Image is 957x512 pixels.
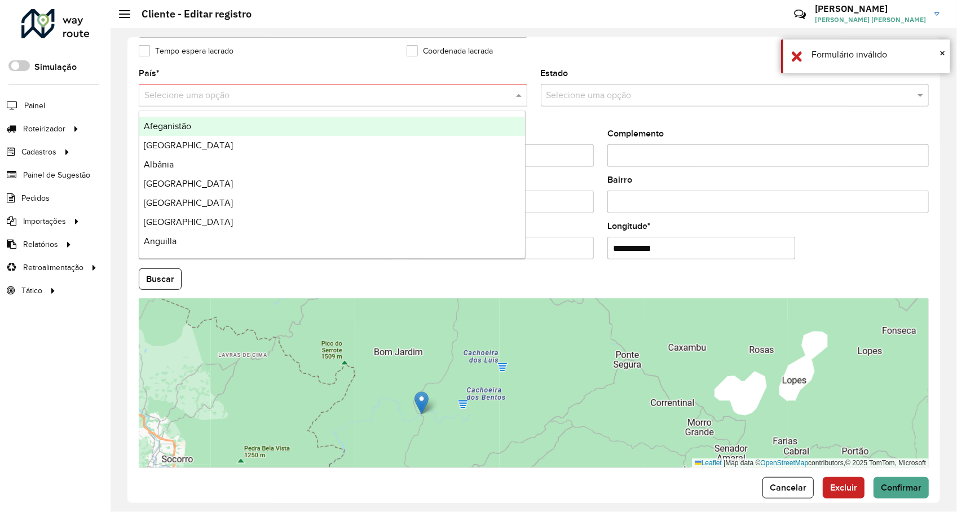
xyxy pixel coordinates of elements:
[139,67,160,80] label: País
[607,173,632,187] label: Bairro
[23,239,58,250] span: Relatórios
[144,236,177,246] span: Anguilla
[21,192,50,204] span: Pedidos
[762,477,814,498] button: Cancelar
[144,217,233,227] span: [GEOGRAPHIC_DATA]
[815,3,926,14] h3: [PERSON_NAME]
[21,146,56,158] span: Cadastros
[139,111,526,259] ng-dropdown-panel: Options list
[144,198,233,208] span: [GEOGRAPHIC_DATA]
[761,459,809,467] a: OpenStreetMap
[23,123,65,135] span: Roteirizador
[692,458,929,468] div: Map data © contributors,© 2025 TomTom, Microsoft
[823,477,865,498] button: Excluir
[144,160,174,169] span: Albânia
[139,45,233,57] label: Tempo espera lacrado
[607,127,664,140] label: Complemento
[23,262,83,273] span: Retroalimentação
[144,179,233,188] span: [GEOGRAPHIC_DATA]
[23,215,66,227] span: Importações
[541,67,568,80] label: Estado
[144,121,191,131] span: Afeganistão
[815,15,926,25] span: [PERSON_NAME] [PERSON_NAME]
[139,268,182,290] button: Buscar
[414,391,429,414] img: Marker
[21,285,42,297] span: Tático
[940,47,945,59] span: ×
[607,219,651,233] label: Longitude
[812,48,942,61] div: Formulário inválido
[695,459,722,467] a: Leaflet
[770,483,806,492] span: Cancelar
[407,45,493,57] label: Coordenada lacrada
[144,140,233,150] span: [GEOGRAPHIC_DATA]
[724,459,725,467] span: |
[24,100,45,112] span: Painel
[830,483,857,492] span: Excluir
[788,2,812,27] a: Contato Rápido
[23,169,90,181] span: Painel de Sugestão
[130,8,252,20] h2: Cliente - Editar registro
[940,45,945,61] button: Close
[881,483,921,492] span: Confirmar
[874,477,929,498] button: Confirmar
[34,60,77,74] label: Simulação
